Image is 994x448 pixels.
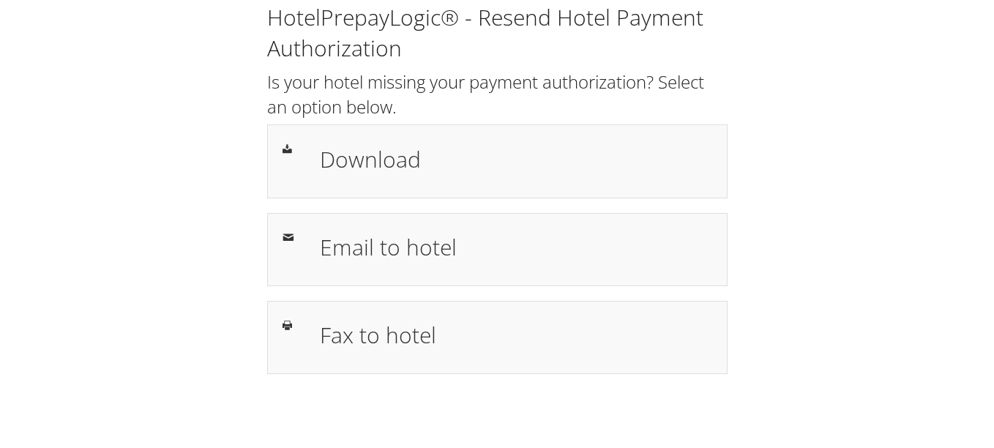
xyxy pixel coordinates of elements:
h1: Download [320,143,712,176]
h1: Fax to hotel [320,318,712,351]
a: Download [267,124,728,198]
h1: HotelPrepayLogic® - Resend Hotel Payment Authorization [267,2,728,64]
h2: Is your hotel missing your payment authorization? Select an option below. [267,70,728,119]
a: Fax to hotel [267,301,728,374]
h1: Email to hotel [320,231,712,264]
a: Email to hotel [267,213,728,286]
